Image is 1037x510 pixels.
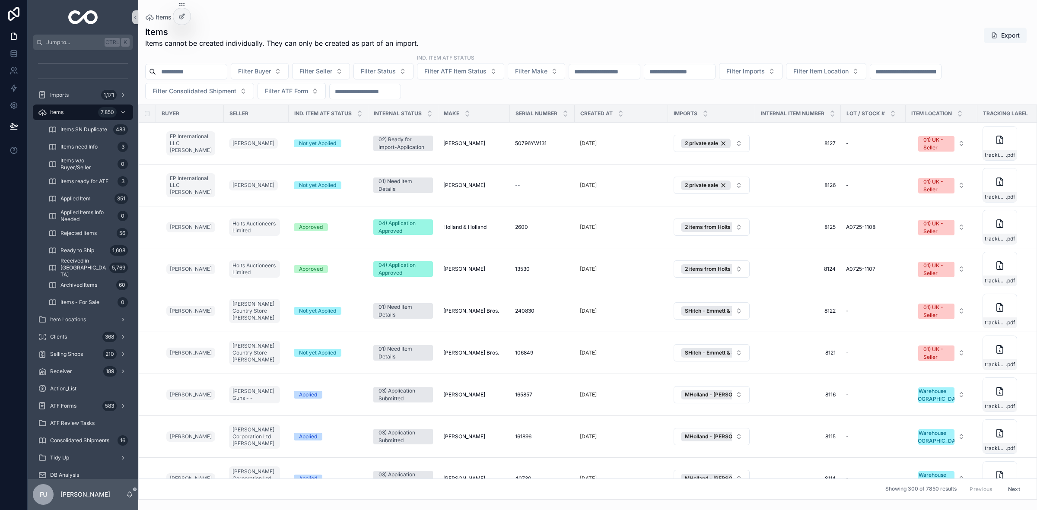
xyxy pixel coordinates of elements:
p: [DATE] [580,182,597,189]
button: Unselect 5636 [681,390,817,399]
a: [DATE] [580,140,663,147]
button: Select Button [674,344,750,361]
a: Select Button [673,344,750,362]
a: [PERSON_NAME] [443,182,505,189]
button: Select Button [911,215,972,239]
span: [PERSON_NAME] [443,140,485,147]
a: Holts Auctioneers Limited [229,219,280,236]
span: tracking_label [985,319,1006,326]
span: Receiver [50,368,72,375]
a: Not yet Applied [294,139,363,147]
a: 01) Need Item Details [373,303,433,319]
a: 04) Application Approved [373,219,433,235]
a: Items SN Duplicate483 [43,122,133,137]
a: 01) Need Item Details [373,345,433,361]
span: - [846,140,849,147]
a: Select Button [673,176,750,194]
a: 03) Application Submitted [373,387,433,402]
a: Imports1,171 [33,87,133,103]
a: [DATE] [580,266,663,272]
span: tracking_label [985,403,1006,410]
span: tracking_label [985,361,1006,368]
a: 240830 [515,307,569,314]
a: tracking_label.pdf [983,168,1037,203]
a: [PERSON_NAME] Guns - - [229,384,283,405]
div: 01) UK - Seller [923,262,949,277]
a: Select Button [911,299,972,323]
div: 483 [113,124,128,135]
span: Filter Item Location [793,67,849,76]
span: [PERSON_NAME] [443,391,485,398]
img: App logo [68,10,98,24]
span: Filter ATF Form [265,87,308,95]
span: Filter Status [361,67,396,76]
span: tracking_label [985,152,1006,158]
a: tracking_label.pdf [983,210,1037,244]
span: 13530 [515,266,530,272]
a: 8116 [760,391,836,398]
a: 8124 [760,266,836,272]
a: Applied Item351 [43,191,133,206]
a: Items need Info3 [43,139,133,155]
a: [PERSON_NAME] [166,346,219,360]
div: 368 [102,332,117,342]
a: Select Button [911,173,972,197]
span: Filter Imports [726,67,765,76]
button: Select Button [145,83,254,99]
div: 01) Need Item Details [379,303,428,319]
a: [PERSON_NAME] [229,178,283,192]
a: 8122 [760,307,836,314]
span: Archived Items [60,282,97,288]
a: [PERSON_NAME] Country Store [PERSON_NAME] [229,339,283,367]
a: - [846,140,900,147]
span: Imports [50,92,69,98]
span: Rejected Items [60,230,97,237]
div: Approved [299,265,323,273]
span: .pdf [1006,361,1015,368]
p: [DATE] [580,307,597,314]
a: Holland & Holland [443,224,505,231]
a: EP International LLC [PERSON_NAME] [166,173,215,197]
a: [PERSON_NAME] [443,266,505,272]
p: [DATE] [580,266,597,272]
span: Selling Shops [50,351,83,358]
a: Applied Items Info Needed0 [43,208,133,224]
div: 189 [103,366,117,377]
span: ATF Review Tasks [50,420,95,427]
div: 03) Application Submitted [379,387,428,402]
span: .pdf [1006,403,1015,410]
a: EP International LLC [PERSON_NAME] [166,131,215,155]
a: 13530 [515,266,569,272]
span: [PERSON_NAME] Country Store [PERSON_NAME] [232,342,277,363]
a: Select Button [673,134,750,152]
a: A0725-1108 [846,224,900,231]
div: 583 [102,401,117,411]
span: Holland & Holland [443,224,487,231]
a: 165857 [515,391,569,398]
button: Select Button [674,219,750,236]
span: 50796YW131 [515,140,547,147]
a: [DATE] [580,349,663,356]
a: [DATE] [580,224,663,231]
a: A0725-1107 [846,266,900,272]
span: - [846,307,849,314]
a: [DATE] [580,391,663,398]
span: [PERSON_NAME] [443,182,485,189]
div: Not yet Applied [299,307,336,315]
span: Ctrl [105,38,120,47]
a: Items - For Sale0 [43,295,133,310]
span: -- [515,182,520,189]
div: 1,171 [101,90,117,100]
span: Applied Item [60,195,91,202]
span: Items [50,109,64,116]
span: Items w/o Buyer/Seller [60,157,114,171]
a: tracking_label.pdf [983,377,1037,412]
div: 01) UK - Seller [923,304,949,319]
div: 3 [118,142,128,152]
a: 8121 [760,349,836,356]
span: Filter Make [515,67,547,76]
span: [PERSON_NAME] Country Store [PERSON_NAME] [232,301,277,321]
span: [PERSON_NAME] [170,391,212,398]
div: 56 [117,228,128,238]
